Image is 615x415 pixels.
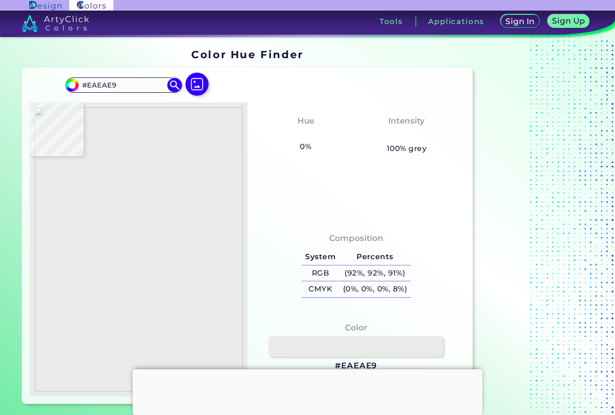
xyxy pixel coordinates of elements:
[22,14,89,32] img: logo_artyclick_colors_white.svg
[554,17,584,25] h5: Sign Up
[503,15,538,27] a: Sign In
[339,265,411,281] h5: (92%, 92%, 91%)
[302,281,339,297] h5: CMYK
[329,231,383,245] h4: Composition
[339,281,411,297] h5: (0%, 0%, 0%, 8%)
[133,369,482,413] iframe: Advertisement
[185,73,209,96] img: icon picture
[550,15,588,27] a: Sign Up
[477,45,597,408] iframe: Advertisement
[191,47,303,62] h1: Color Hue Finder
[391,129,423,141] h3: None
[507,18,533,25] h5: Sign In
[380,18,403,25] h3: Tools
[302,265,339,281] h5: RGB
[29,1,61,10] img: ArtyClick Design logo
[296,140,315,153] h5: 0%
[167,78,182,92] img: icon search
[35,107,243,391] img: 33a9c50d-f67e-4785-b574-66a96d94fc43
[345,321,367,335] h4: Color
[428,18,484,25] h3: Applications
[302,249,339,265] h5: System
[79,78,168,91] input: type color..
[339,249,411,265] h5: Percents
[290,129,322,141] h3: None
[297,114,314,128] h4: Hue
[388,114,425,128] h4: Intensity
[387,142,427,155] h5: 100% grey
[335,360,377,372] h3: #EAEAE9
